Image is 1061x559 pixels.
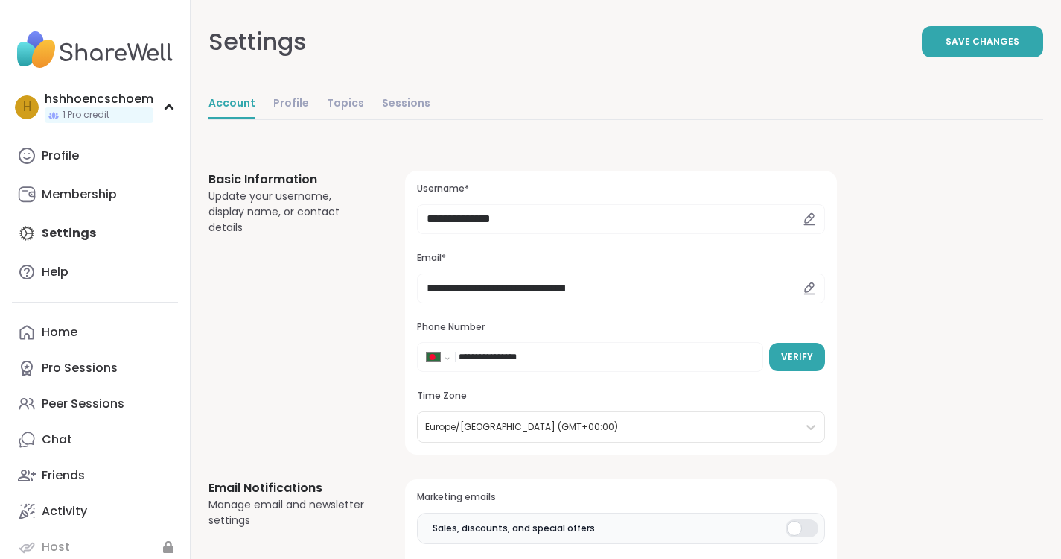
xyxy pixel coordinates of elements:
[417,183,825,195] h3: Username*
[433,522,595,535] span: Sales, discounts, and special offers
[208,189,369,236] div: Update your username, display name, or contact details
[12,493,178,529] a: Activity
[42,360,118,376] div: Pro Sessions
[769,343,825,371] button: Verify
[12,350,178,386] a: Pro Sessions
[42,324,77,341] div: Home
[63,109,109,121] span: 1 Pro credit
[42,186,117,203] div: Membership
[23,98,31,117] span: h
[946,35,1019,48] span: Save Changes
[273,89,309,119] a: Profile
[208,89,255,119] a: Account
[42,148,79,164] div: Profile
[45,91,153,107] div: hshhoencschoem
[12,315,178,350] a: Home
[382,89,430,119] a: Sessions
[12,177,178,212] a: Membership
[208,497,369,528] div: Manage email and newsletter settings
[781,350,813,364] span: Verify
[12,24,178,76] img: ShareWell Nav Logo
[208,24,307,60] div: Settings
[327,89,364,119] a: Topics
[42,264,68,280] div: Help
[417,491,825,504] h3: Marketing emails
[12,386,178,422] a: Peer Sessions
[922,26,1043,57] button: Save Changes
[208,479,369,497] h3: Email Notifications
[417,252,825,265] h3: Email*
[42,503,87,519] div: Activity
[12,458,178,493] a: Friends
[417,390,825,402] h3: Time Zone
[208,171,369,189] h3: Basic Information
[42,396,124,412] div: Peer Sessions
[42,539,70,555] div: Host
[42,432,72,448] div: Chat
[12,254,178,290] a: Help
[12,138,178,174] a: Profile
[12,422,178,458] a: Chat
[42,467,85,484] div: Friends
[417,321,825,334] h3: Phone Number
